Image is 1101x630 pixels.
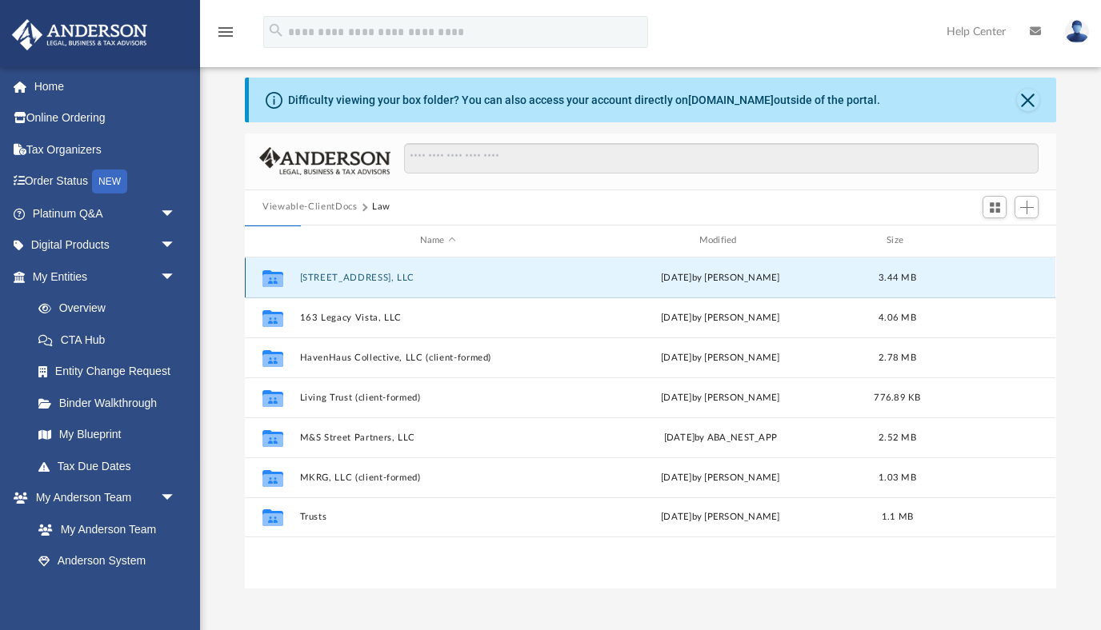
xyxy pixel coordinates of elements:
[92,169,127,193] div: NEW
[882,512,914,521] span: 1.1 MB
[22,545,192,577] a: Anderson System
[252,233,292,248] div: id
[875,393,921,401] span: 776.89 KB
[688,94,774,106] a: [DOMAIN_NAME]
[160,482,192,515] span: arrow_drop_down
[583,430,859,445] div: [DATE] by ABA_NEST_APP
[879,313,916,321] span: 4.06 MB
[22,293,200,325] a: Overview
[11,165,200,198] a: Order StatusNEW
[983,196,1007,218] button: Switch to Grid View
[879,353,916,361] span: 2.78 MB
[160,261,192,293] span: arrow_drop_down
[300,432,576,442] button: M&S Street Partners, LLC
[937,233,1049,248] div: id
[22,513,184,545] a: My Anderson Team
[879,273,916,281] span: 3.44 MB
[22,419,192,451] a: My Blueprint
[879,433,916,441] span: 2.52 MB
[1017,89,1039,111] button: Close
[216,22,235,42] i: menu
[300,512,576,522] button: Trusts
[11,102,200,134] a: Online Ordering
[11,70,200,102] a: Home
[583,350,859,365] div: [DATE] by [PERSON_NAME]
[11,134,200,165] a: Tax Organizers
[300,392,576,402] button: Living Trust (client-formed)
[160,197,192,230] span: arrow_drop_down
[11,261,200,293] a: My Entitiesarrow_drop_down
[11,482,192,514] a: My Anderson Teamarrow_drop_down
[879,472,916,481] span: 1.03 MB
[216,30,235,42] a: menu
[288,92,880,109] div: Difficulty viewing your box folder? You can also access your account directly on outside of the p...
[583,310,859,325] div: [DATE] by [PERSON_NAME]
[160,229,192,262] span: arrow_drop_down
[11,197,200,229] a: Platinum Q&Aarrow_drop_down
[22,324,200,356] a: CTA Hub
[300,472,576,482] button: MKRG, LLC (client-formed)
[404,143,1039,173] input: Search files and folders
[22,356,200,388] a: Entity Change Request
[1015,196,1039,218] button: Add
[866,233,930,248] div: Size
[583,390,859,405] div: [DATE] by [PERSON_NAME]
[583,233,859,248] div: Modified
[583,510,859,524] div: [DATE] by [PERSON_NAME]
[11,229,200,261] a: Digital Productsarrow_drop_down
[372,200,390,214] button: Law
[300,272,576,282] button: [STREET_ADDRESS], LLC
[22,450,200,482] a: Tax Due Dates
[7,19,152,50] img: Anderson Advisors Platinum Portal
[1065,20,1089,43] img: User Pic
[300,312,576,322] button: 163 Legacy Vista, LLC
[300,352,576,362] button: HavenHaus Collective, LLC (client-formed)
[583,470,859,484] div: [DATE] by [PERSON_NAME]
[22,387,200,419] a: Binder Walkthrough
[245,257,1055,589] div: grid
[299,233,575,248] div: Name
[262,200,357,214] button: Viewable-ClientDocs
[267,22,285,39] i: search
[583,270,859,285] div: [DATE] by [PERSON_NAME]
